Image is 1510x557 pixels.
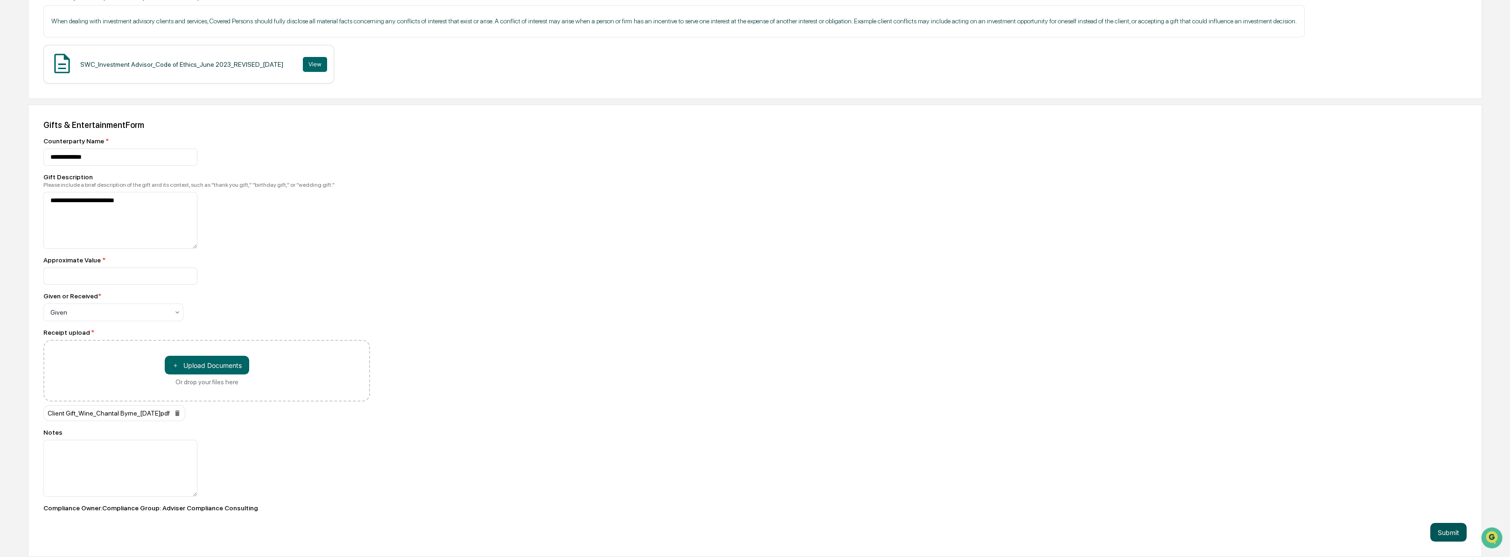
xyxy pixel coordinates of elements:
iframe: Open customer support [1480,526,1505,551]
span: Pylon [93,158,113,165]
div: 🗄️ [68,119,75,126]
div: Compliance Owner : Compliance Group: Adviser Compliance Consulting [43,504,370,512]
div: Client Gift_Wine_Chantal Byrne_[DATE]pdf [43,405,185,421]
button: View [303,57,327,72]
p: How can we help? [9,20,170,35]
span: Preclearance [19,118,60,127]
a: 🔎Data Lookup [6,132,63,148]
a: 🗄️Attestations [64,114,119,131]
div: Or drop your files here [175,378,238,386]
div: Please include a brief description of the gift and its context, such as “thank you gift,” “birthd... [43,182,370,188]
div: 🖐️ [9,119,17,126]
img: 1746055101610-c473b297-6a78-478c-a979-82029cc54cd1 [9,71,26,88]
div: Gifts & Entertainment Form [43,120,1467,130]
a: 🖐️Preclearance [6,114,64,131]
div: Approximate Value [43,256,370,264]
div: Counterparty Name [43,137,370,145]
button: Start new chat [159,74,170,85]
img: Document Icon [50,52,74,75]
button: Submit [1430,523,1467,542]
div: Receipt upload [43,329,370,336]
span: Attestations [77,118,116,127]
div: SWC_Investment Advisor_Code of Ethics_June 2023_REVISED_[DATE] [80,61,283,68]
p: When dealing with investment advisory clients and services, Covered Persons should fully disclose... [51,16,1297,26]
span: ＋ [172,361,179,370]
div: We're available if you need us! [32,81,118,88]
div: Notes [43,429,370,436]
a: Powered byPylon [66,158,113,165]
div: Gift Description [43,173,370,181]
div: Given or Received [43,292,101,300]
span: Data Lookup [19,135,59,145]
div: 🔎 [9,136,17,144]
div: Start new chat [32,71,153,81]
button: Or drop your files here [165,356,249,374]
